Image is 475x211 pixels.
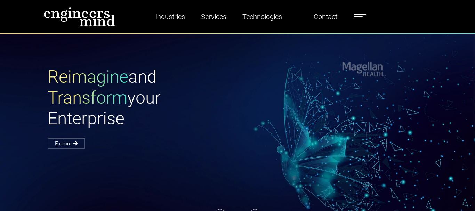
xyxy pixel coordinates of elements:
img: logo [43,7,115,26]
span: Reimagine [48,67,128,87]
a: Contact [311,9,340,25]
a: Technologies [240,9,285,25]
a: Services [198,9,229,25]
span: Transform [48,88,127,108]
a: Explore [48,138,85,149]
a: Industries [153,9,188,25]
h1: and your Enterprise [48,66,237,129]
